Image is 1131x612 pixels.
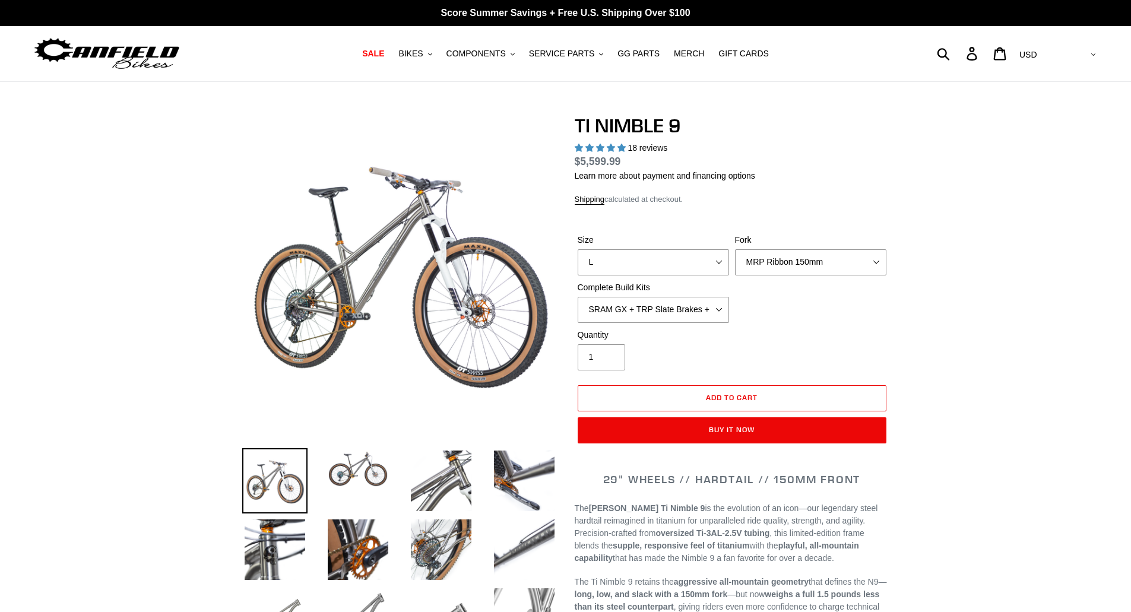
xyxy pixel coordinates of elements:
[392,46,438,62] button: BIKES
[245,117,555,427] img: TI NIMBLE 9
[578,385,886,411] button: Add to cart
[575,195,605,205] a: Shipping
[325,517,391,582] img: Load image into Gallery viewer, TI NIMBLE 9
[578,281,729,294] label: Complete Build Kits
[628,143,667,153] span: 18 reviews
[408,448,474,513] img: Load image into Gallery viewer, TI NIMBLE 9
[523,46,609,62] button: SERVICE PARTS
[578,417,886,443] button: Buy it now
[408,517,474,582] img: Load image into Gallery viewer, TI NIMBLE 9
[655,528,769,538] strong: oversized Ti-3AL-2.5V tubing
[575,115,889,137] h1: TI NIMBLE 9
[575,156,621,167] span: $5,599.99
[492,517,557,582] img: Load image into Gallery viewer, TI NIMBLE 9
[612,46,666,62] a: GG PARTS
[398,49,423,59] span: BIKES
[242,448,308,513] img: Load image into Gallery viewer, TI NIMBLE 9
[706,393,758,402] span: Add to cart
[492,448,557,513] img: Load image into Gallery viewer, TI NIMBLE 9
[575,502,889,565] p: The is the evolution of an icon—our legendary steel hardtail reimagined in titanium for unparalle...
[242,517,308,582] img: Load image into Gallery viewer, TI NIMBLE 9
[617,49,660,59] span: GG PARTS
[529,49,594,59] span: SERVICE PARTS
[446,49,506,59] span: COMPONENTS
[674,49,704,59] span: MERCH
[668,46,710,62] a: MERCH
[575,589,880,611] strong: weighs a full 1.5 pounds less than its steel counterpart
[441,46,521,62] button: COMPONENTS
[356,46,390,62] a: SALE
[603,473,861,486] span: 29" WHEELS // HARDTAIL // 150MM FRONT
[735,234,886,246] label: Fork
[575,143,628,153] span: 4.89 stars
[362,49,384,59] span: SALE
[674,577,809,586] strong: aggressive all-mountain geometry
[712,46,775,62] a: GIFT CARDS
[575,171,755,180] a: Learn more about payment and financing options
[325,448,391,490] img: Load image into Gallery viewer, TI NIMBLE 9
[575,589,728,599] strong: long, low, and slack with a 150mm fork
[578,234,729,246] label: Size
[589,503,705,513] strong: [PERSON_NAME] Ti Nimble 9
[33,35,181,72] img: Canfield Bikes
[575,194,889,205] div: calculated at checkout.
[718,49,769,59] span: GIFT CARDS
[578,329,729,341] label: Quantity
[613,541,749,550] strong: supple, responsive feel of titanium
[943,40,974,66] input: Search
